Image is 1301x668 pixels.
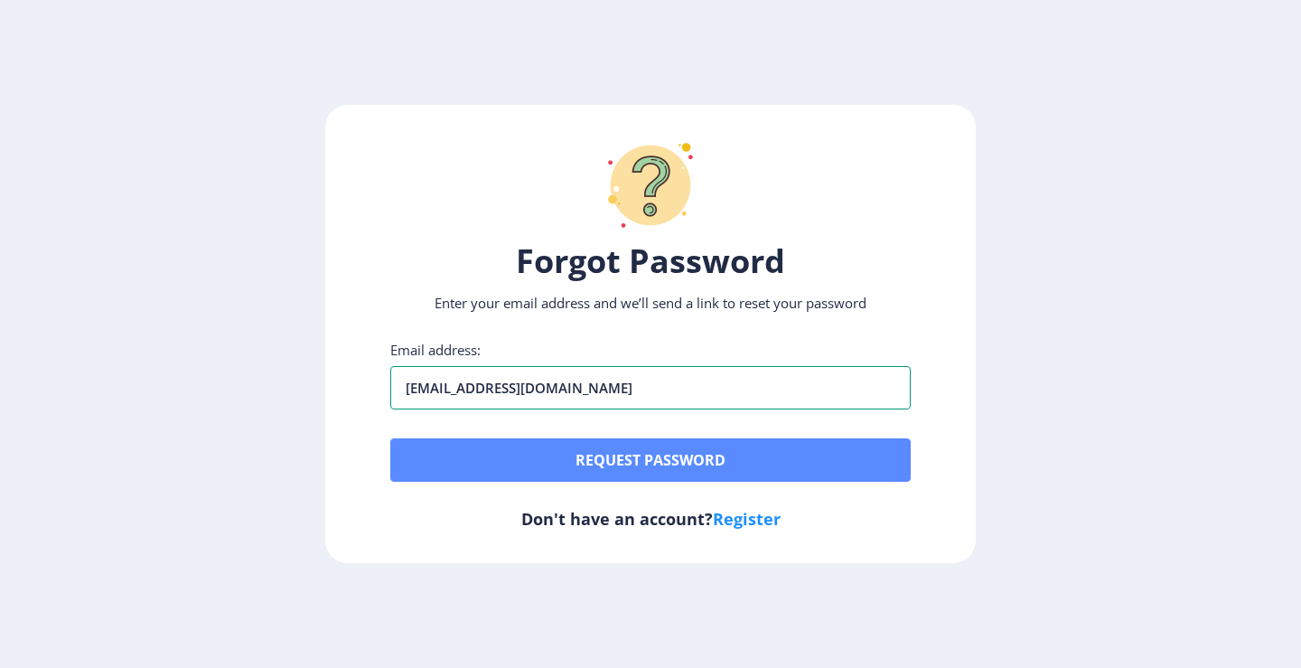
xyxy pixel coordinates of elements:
[596,131,705,240] img: question-mark
[390,508,911,530] h6: Don't have an account?
[390,438,911,482] button: Request password
[390,294,911,312] p: Enter your email address and we’ll send a link to reset your password
[390,366,911,409] input: Email address
[713,508,781,530] a: Register
[390,341,481,359] label: Email address:
[390,240,911,283] h1: Forgot Password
